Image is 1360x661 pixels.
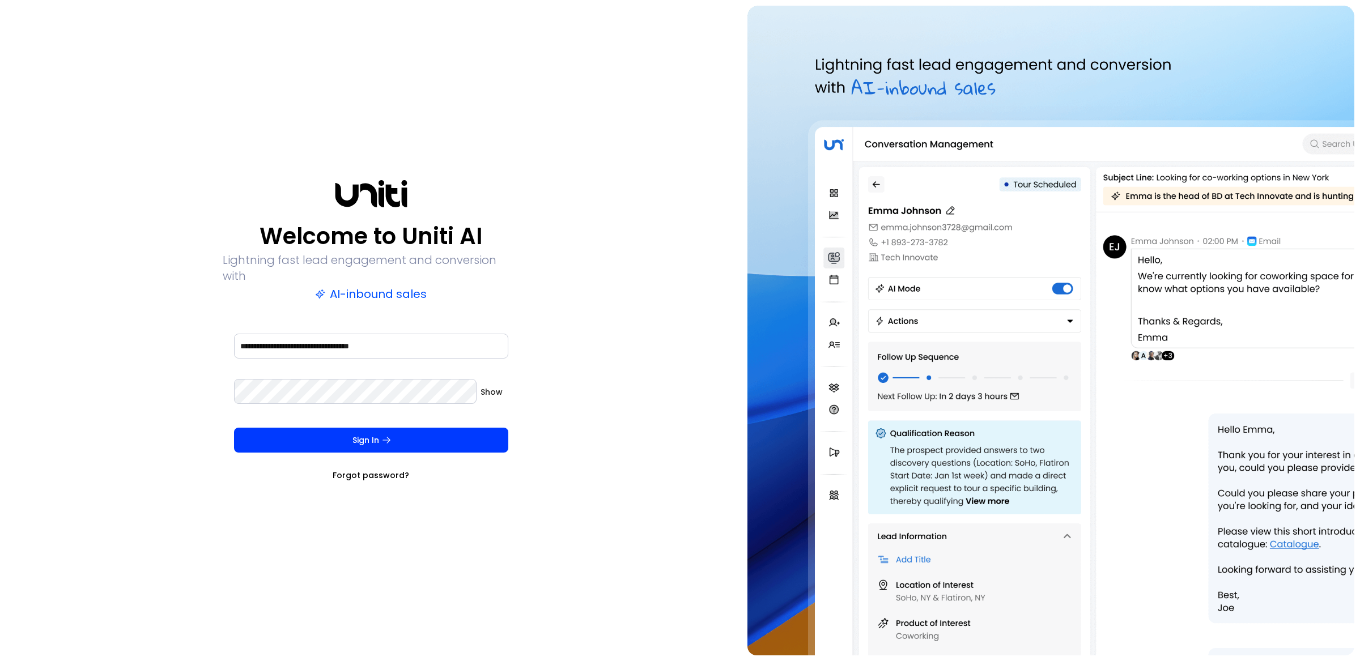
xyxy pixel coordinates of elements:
p: Lightning fast lead engagement and conversion with [223,252,520,284]
p: AI-inbound sales [315,286,427,302]
a: Forgot password? [333,470,409,481]
p: Welcome to Uniti AI [260,223,482,250]
img: auth-hero.png [747,6,1354,655]
button: Sign In [234,428,508,453]
button: Show [481,386,503,398]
